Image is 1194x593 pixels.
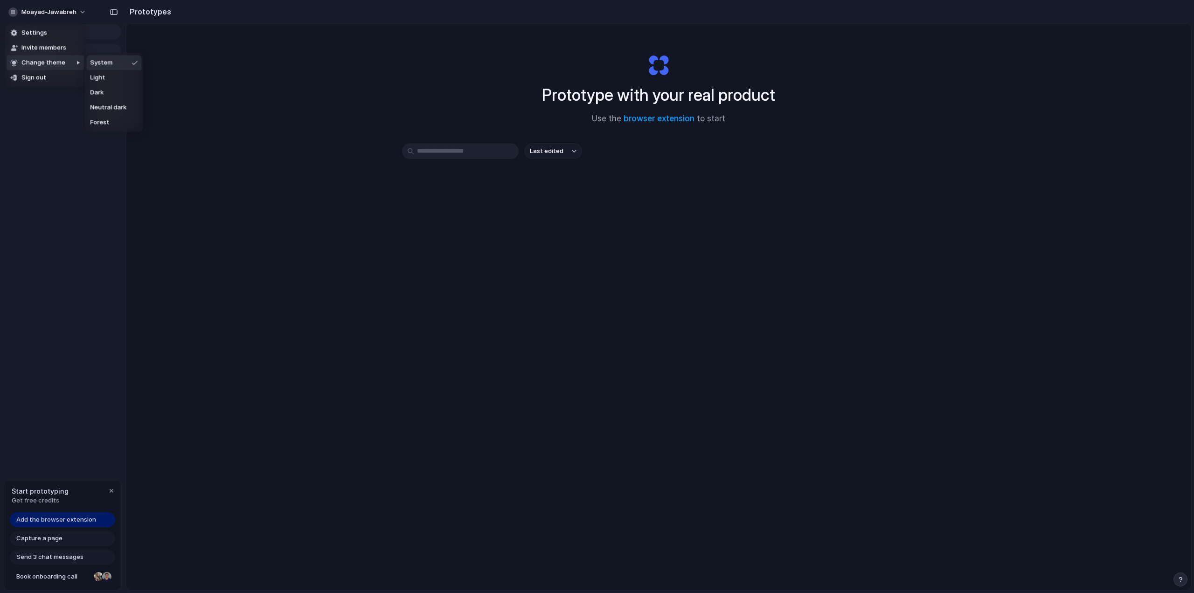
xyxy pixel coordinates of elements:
[21,43,66,53] span: Invite members
[90,118,109,127] span: Forest
[21,73,46,83] span: Sign out
[90,103,126,112] span: Neutral dark
[90,58,112,68] span: System
[90,73,105,83] span: Light
[90,88,104,98] span: Dark
[21,58,65,68] span: Change theme
[21,28,47,37] span: Settings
